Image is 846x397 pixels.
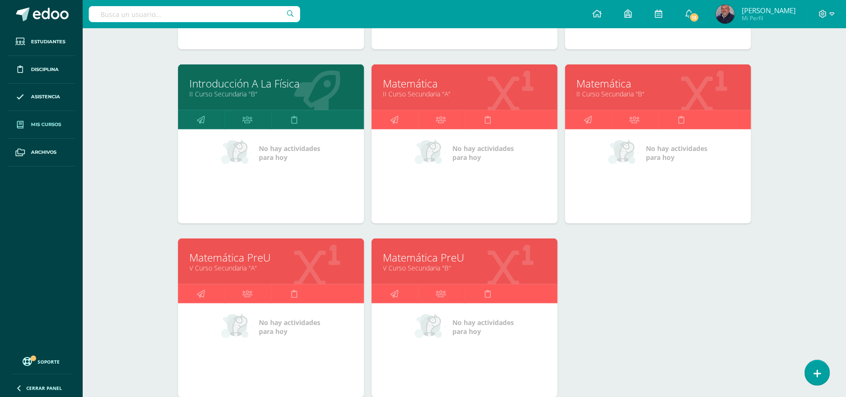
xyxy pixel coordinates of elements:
a: Estudiantes [8,28,75,56]
img: no_activities_small.png [415,139,446,167]
span: Cerrar panel [26,385,62,391]
a: Asistencia [8,84,75,111]
a: Matemática PreU [190,250,352,265]
span: Mi Perfil [742,14,796,22]
a: Archivos [8,139,75,167]
a: Mis cursos [8,111,75,139]
span: [PERSON_NAME] [742,6,796,15]
img: no_activities_small.png [415,313,446,341]
a: Matemática [577,76,739,91]
img: no_activities_small.png [221,139,252,167]
span: No hay actividades para hoy [646,144,707,162]
a: Introducción A La Física [190,76,352,91]
a: II Curso Secundaria "B" [190,89,352,98]
img: no_activities_small.png [221,313,252,341]
input: Busca un usuario... [89,6,300,22]
span: Soporte [38,358,60,365]
img: no_activities_small.png [608,139,639,167]
a: V Curso Secundaria "A" [190,263,352,272]
a: Matemática [383,76,546,91]
a: II Curso Secundaria "A" [383,89,546,98]
span: Estudiantes [31,38,65,46]
span: No hay actividades para hoy [259,318,320,336]
span: No hay actividades para hoy [452,144,514,162]
span: No hay actividades para hoy [259,144,320,162]
img: d04ab39c1f09c225e6644a5aeb567931.png [716,5,735,24]
span: Asistencia [31,93,60,101]
span: Archivos [31,149,56,156]
a: Matemática PreU [383,250,546,265]
span: No hay actividades para hoy [452,318,514,336]
span: 13 [689,12,699,23]
a: II Curso Secundaria "B" [577,89,739,98]
a: Disciplina [8,56,75,84]
a: V Curso Secundaria "B" [383,263,546,272]
a: Soporte [11,355,71,367]
span: Disciplina [31,66,59,73]
span: Mis cursos [31,121,61,128]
